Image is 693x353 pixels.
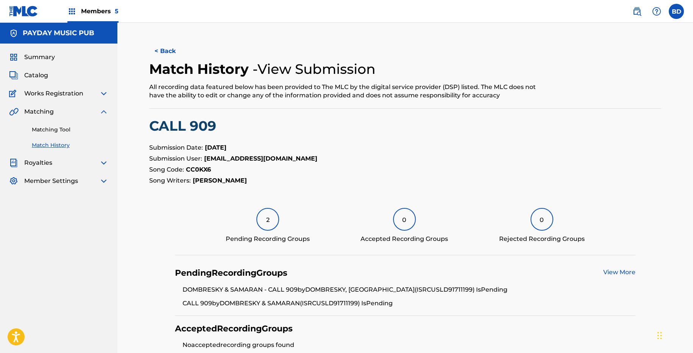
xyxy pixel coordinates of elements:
[9,71,48,80] a: CatalogCatalog
[9,53,55,62] a: SummarySummary
[531,208,553,231] div: 0
[149,144,203,151] span: Submission Date:
[183,341,636,350] li: No accepted recording groups found
[149,61,253,78] h2: Match History
[149,42,195,61] button: < Back
[81,7,119,16] span: Members
[672,233,693,294] iframe: Resource Center
[9,53,18,62] img: Summary
[253,61,376,78] h4: - View Submission
[149,166,184,173] span: Song Code:
[149,83,543,100] div: All recording data featured below has been provided to The MLC by the digital service provider (D...
[99,107,108,116] img: expand
[24,53,55,62] span: Summary
[657,324,662,347] div: Drag
[67,7,76,16] img: Top Rightsholders
[226,234,310,244] div: Pending Recording Groups
[32,126,108,134] a: Matching Tool
[24,71,48,80] span: Catalog
[99,89,108,98] img: expand
[24,107,54,116] span: Matching
[632,7,641,16] img: search
[99,176,108,186] img: expand
[175,268,287,278] h4: Pending Recording Groups
[649,4,664,19] div: Help
[149,155,202,162] span: Submission User:
[32,141,108,149] a: Match History
[669,4,684,19] div: User Menu
[149,117,661,134] h2: CALL 909
[149,177,191,184] span: Song Writers:
[23,29,94,37] h5: PAYDAY MUSIC PUB
[99,158,108,167] img: expand
[204,155,317,162] strong: [EMAIL_ADDRESS][DOMAIN_NAME]
[186,166,211,173] strong: CC0KX6
[9,6,38,17] img: MLC Logo
[9,107,19,116] img: Matching
[9,89,19,98] img: Works Registration
[9,29,18,38] img: Accounts
[193,177,247,184] strong: [PERSON_NAME]
[24,158,52,167] span: Royalties
[629,4,645,19] a: Public Search
[9,71,18,80] img: Catalog
[183,285,636,299] li: DOMBRESKY & SAMARAN - CALL 909 by DOMBRESKY, [GEOGRAPHIC_DATA] (ISRC USLD91711199 ) Is Pending
[652,7,661,16] img: help
[24,176,78,186] span: Member Settings
[9,158,18,167] img: Royalties
[175,323,293,334] h4: Accepted Recording Groups
[205,144,226,151] strong: [DATE]
[603,269,635,276] a: View More
[9,176,18,186] img: Member Settings
[361,234,448,244] div: Accepted Recording Groups
[393,208,416,231] div: 0
[256,208,279,231] div: 2
[655,317,693,353] iframe: Chat Widget
[499,234,585,244] div: Rejected Recording Groups
[183,299,636,308] li: CALL 909 by DOMBRESKY & SAMARAN (ISRC USLD91711199 ) Is Pending
[115,8,119,15] span: 5
[24,89,83,98] span: Works Registration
